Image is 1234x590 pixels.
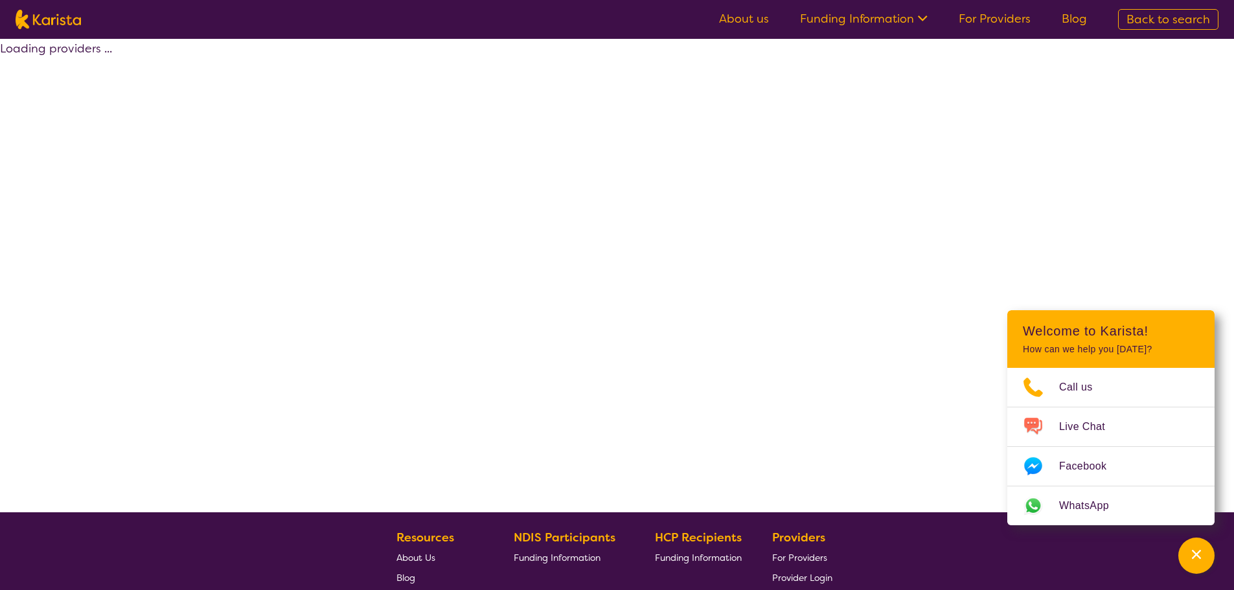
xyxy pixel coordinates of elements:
[655,547,742,567] a: Funding Information
[719,11,769,27] a: About us
[396,572,415,584] span: Blog
[772,572,832,584] span: Provider Login
[514,530,615,545] b: NDIS Participants
[772,567,832,587] a: Provider Login
[396,552,435,563] span: About Us
[772,530,825,545] b: Providers
[514,552,600,563] span: Funding Information
[655,530,742,545] b: HCP Recipients
[1007,486,1215,525] a: Web link opens in a new tab.
[1007,310,1215,525] div: Channel Menu
[959,11,1031,27] a: For Providers
[1059,457,1122,476] span: Facebook
[396,567,483,587] a: Blog
[1178,538,1215,574] button: Channel Menu
[1023,323,1199,339] h2: Welcome to Karista!
[1059,417,1121,437] span: Live Chat
[772,547,832,567] a: For Providers
[1023,344,1199,355] p: How can we help you [DATE]?
[1126,12,1210,27] span: Back to search
[772,552,827,563] span: For Providers
[1118,9,1218,30] a: Back to search
[514,547,625,567] a: Funding Information
[655,552,742,563] span: Funding Information
[1007,368,1215,525] ul: Choose channel
[1062,11,1087,27] a: Blog
[396,530,454,545] b: Resources
[1059,496,1125,516] span: WhatsApp
[800,11,928,27] a: Funding Information
[1059,378,1108,397] span: Call us
[16,10,81,29] img: Karista logo
[396,547,483,567] a: About Us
